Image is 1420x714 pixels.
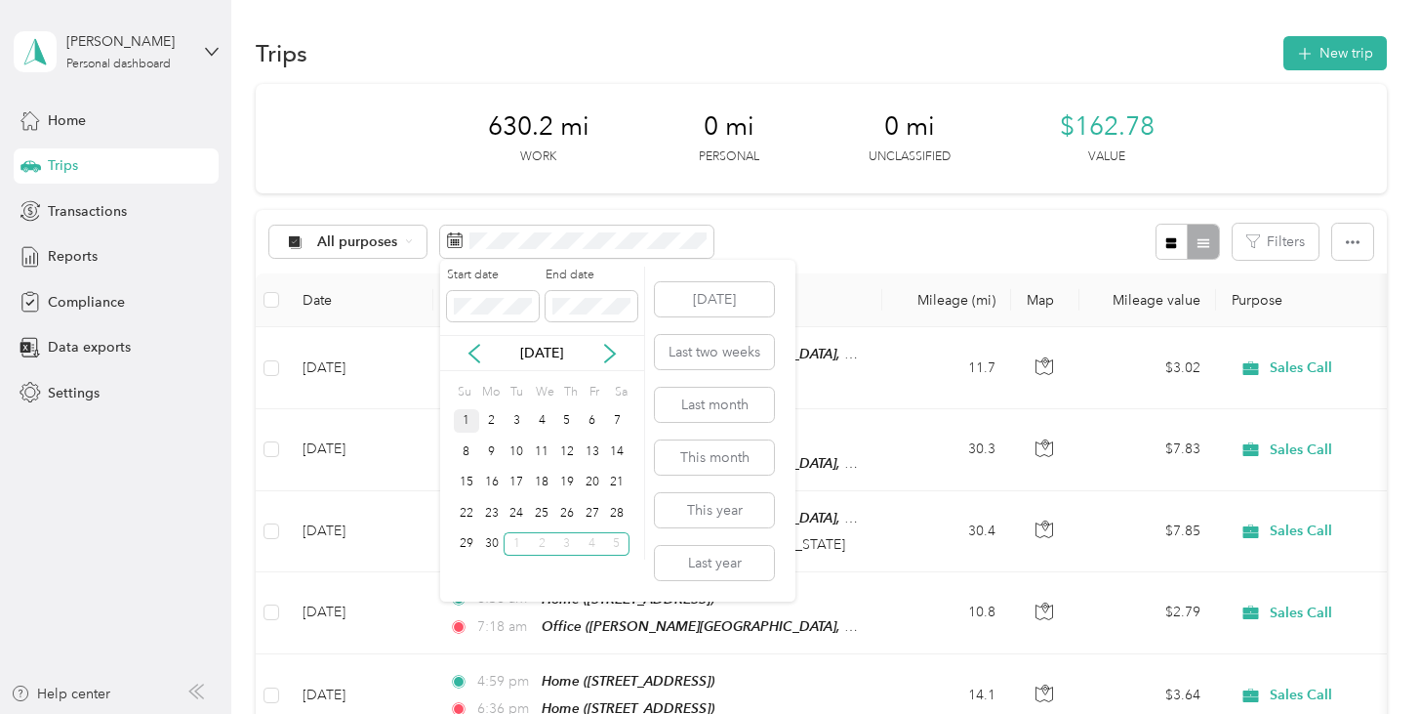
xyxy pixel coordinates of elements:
[580,409,605,434] div: 6
[504,501,529,525] div: 24
[1270,605,1332,622] span: Sales Call
[433,273,882,327] th: Locations
[655,546,774,580] button: Last year
[554,471,580,495] div: 19
[699,148,759,166] p: Personal
[604,409,629,434] div: 7
[11,684,110,704] button: Help center
[1011,273,1079,327] th: Map
[66,59,171,70] div: Personal dashboard
[479,532,505,557] div: 30
[580,501,605,525] div: 27
[477,616,533,638] span: 7:18 am
[477,671,533,693] span: 4:59 pm
[882,273,1011,327] th: Mileage (mi)
[48,155,78,176] span: Trips
[554,532,580,557] div: 3
[507,378,525,405] div: Tu
[1270,687,1332,704] span: Sales Call
[1079,491,1216,572] td: $7.85
[1270,441,1332,459] span: Sales Call
[554,501,580,525] div: 26
[882,327,1011,409] td: 11.7
[504,409,529,434] div: 3
[580,471,605,495] div: 20
[1079,327,1216,409] td: $3.02
[604,501,629,525] div: 28
[1311,605,1420,714] iframe: Everlance-gr Chat Button Frame
[479,440,505,464] div: 9
[869,148,951,166] p: Unclassified
[529,471,554,495] div: 18
[48,201,127,222] span: Transactions
[48,337,131,357] span: Data exports
[1088,148,1125,166] p: Value
[1270,359,1332,377] span: Sales Call
[488,111,589,143] span: 630.2 mi
[317,235,398,249] span: All purposes
[604,532,629,557] div: 5
[546,267,637,284] label: End date
[1283,36,1387,70] button: New trip
[529,501,554,525] div: 25
[655,493,774,527] button: This year
[1079,273,1216,327] th: Mileage value
[1079,572,1216,654] td: $2.79
[655,335,774,369] button: Last two weeks
[655,388,774,422] button: Last month
[479,501,505,525] div: 23
[48,383,100,403] span: Settings
[504,440,529,464] div: 10
[611,378,629,405] div: Sa
[529,409,554,434] div: 4
[256,43,307,63] h1: Trips
[542,510,1061,526] span: Office ([PERSON_NAME][GEOGRAPHIC_DATA], [GEOGRAPHIC_DATA], [US_STATE])
[529,532,554,557] div: 2
[604,440,629,464] div: 14
[1060,111,1155,143] span: $162.78
[882,572,1011,654] td: 10.8
[586,378,604,405] div: Fr
[48,292,125,313] span: Compliance
[454,440,479,464] div: 8
[501,343,583,363] p: [DATE]
[48,246,98,267] span: Reports
[882,409,1011,490] td: 30.3
[542,346,1061,362] span: Office ([PERSON_NAME][GEOGRAPHIC_DATA], [GEOGRAPHIC_DATA], [US_STATE])
[1233,224,1319,260] button: Filters
[520,148,556,166] p: Work
[1079,409,1216,490] td: $7.83
[542,591,714,607] span: Home ([STREET_ADDRESS])
[554,440,580,464] div: 12
[454,471,479,495] div: 15
[882,491,1011,572] td: 30.4
[504,532,529,557] div: 1
[580,440,605,464] div: 13
[554,409,580,434] div: 5
[542,455,1061,472] span: Office ([PERSON_NAME][GEOGRAPHIC_DATA], [GEOGRAPHIC_DATA], [US_STATE])
[704,111,754,143] span: 0 mi
[66,31,188,52] div: [PERSON_NAME]
[454,409,479,434] div: 1
[655,441,774,475] button: This month
[479,409,505,434] div: 2
[287,327,433,409] td: [DATE]
[580,532,605,557] div: 4
[287,572,433,654] td: [DATE]
[454,378,472,405] div: Su
[884,111,935,143] span: 0 mi
[287,409,433,490] td: [DATE]
[561,378,580,405] div: Th
[542,673,714,689] span: Home ([STREET_ADDRESS])
[479,471,505,495] div: 16
[479,378,501,405] div: Mo
[529,440,554,464] div: 11
[454,501,479,525] div: 22
[447,267,539,284] label: Start date
[1270,523,1332,540] span: Sales Call
[287,273,433,327] th: Date
[287,491,433,572] td: [DATE]
[604,471,629,495] div: 21
[542,618,1061,635] span: Office ([PERSON_NAME][GEOGRAPHIC_DATA], [GEOGRAPHIC_DATA], [US_STATE])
